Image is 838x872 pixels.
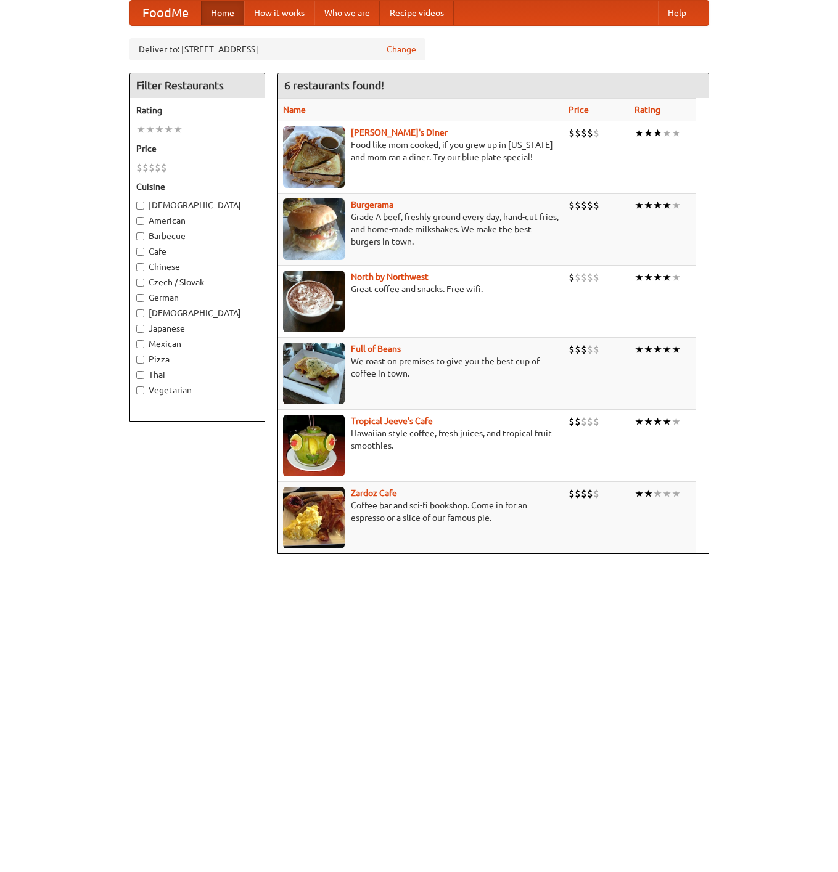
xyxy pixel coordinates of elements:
[587,198,593,212] li: $
[587,271,593,284] li: $
[283,271,345,332] img: north.jpg
[136,142,258,155] h5: Price
[672,271,681,284] li: ★
[593,415,599,428] li: $
[581,343,587,356] li: $
[380,1,454,25] a: Recipe videos
[142,161,149,174] li: $
[351,344,401,354] a: Full of Beans
[581,126,587,140] li: $
[283,283,559,295] p: Great coffee and snacks. Free wifi.
[351,200,393,210] a: Burgerama
[653,343,662,356] li: ★
[136,353,258,365] label: Pizza
[593,126,599,140] li: $
[136,356,144,364] input: Pizza
[149,161,155,174] li: $
[587,487,593,500] li: $
[672,415,681,428] li: ★
[351,416,433,426] a: Tropical Jeeve's Cafe
[283,499,559,524] p: Coffee bar and sci-fi bookshop. Come in for an espresso or a slice of our famous pie.
[136,340,144,348] input: Mexican
[569,126,575,140] li: $
[136,199,258,211] label: [DEMOGRAPHIC_DATA]
[136,123,146,136] li: ★
[635,343,644,356] li: ★
[569,487,575,500] li: $
[581,271,587,284] li: $
[644,271,653,284] li: ★
[658,1,696,25] a: Help
[136,279,144,287] input: Czech / Slovak
[569,343,575,356] li: $
[136,261,258,273] label: Chinese
[644,198,653,212] li: ★
[569,271,575,284] li: $
[155,161,161,174] li: $
[593,343,599,356] li: $
[575,487,581,500] li: $
[283,487,345,548] img: zardoz.jpg
[351,128,448,137] b: [PERSON_NAME]'s Diner
[283,415,345,476] img: jeeves.jpg
[161,161,167,174] li: $
[136,214,258,227] label: American
[136,294,144,302] input: German
[351,488,397,498] b: Zardoz Cafe
[662,126,672,140] li: ★
[653,198,662,212] li: ★
[283,139,559,163] p: Food like mom cooked, if you grew up in [US_STATE] and mom ran a diner. Try our blue plate special!
[569,415,575,428] li: $
[569,105,589,115] a: Price
[136,181,258,193] h5: Cuisine
[136,384,258,396] label: Vegetarian
[136,104,258,116] h5: Rating
[201,1,244,25] a: Home
[581,198,587,212] li: $
[569,198,575,212] li: $
[244,1,314,25] a: How it works
[136,263,144,271] input: Chinese
[136,338,258,350] label: Mexican
[283,355,559,380] p: We roast on premises to give you the best cup of coffee in town.
[575,126,581,140] li: $
[130,1,201,25] a: FoodMe
[575,271,581,284] li: $
[662,343,672,356] li: ★
[136,276,258,288] label: Czech / Slovak
[136,369,258,381] label: Thai
[136,202,144,210] input: [DEMOGRAPHIC_DATA]
[136,309,144,317] input: [DEMOGRAPHIC_DATA]
[146,123,155,136] li: ★
[581,487,587,500] li: $
[173,123,183,136] li: ★
[283,198,345,260] img: burgerama.jpg
[662,415,672,428] li: ★
[129,38,425,60] div: Deliver to: [STREET_ADDRESS]
[164,123,173,136] li: ★
[644,343,653,356] li: ★
[136,245,258,258] label: Cafe
[662,198,672,212] li: ★
[575,198,581,212] li: $
[653,415,662,428] li: ★
[283,211,559,248] p: Grade A beef, freshly ground every day, hand-cut fries, and home-made milkshakes. We make the bes...
[672,487,681,500] li: ★
[593,198,599,212] li: $
[136,232,144,240] input: Barbecue
[644,487,653,500] li: ★
[136,371,144,379] input: Thai
[593,271,599,284] li: $
[136,322,258,335] label: Japanese
[672,126,681,140] li: ★
[575,415,581,428] li: $
[283,427,559,452] p: Hawaiian style coffee, fresh juices, and tropical fruit smoothies.
[662,271,672,284] li: ★
[136,307,258,319] label: [DEMOGRAPHIC_DATA]
[635,105,660,115] a: Rating
[662,487,672,500] li: ★
[284,79,384,91] ng-pluralize: 6 restaurants found!
[136,325,144,333] input: Japanese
